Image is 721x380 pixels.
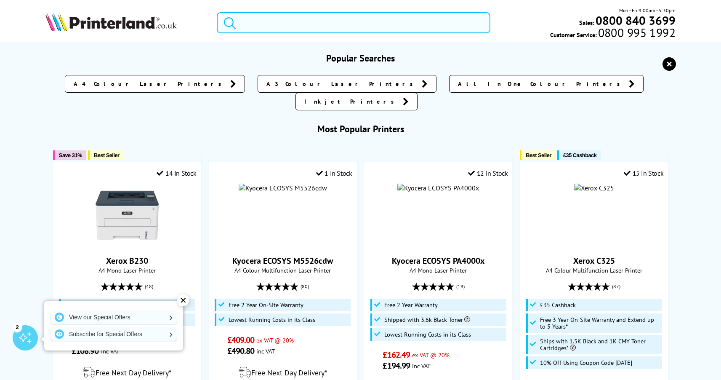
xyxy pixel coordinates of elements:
[624,169,663,177] div: 15 In Stock
[579,19,594,27] span: Sales:
[45,13,206,33] a: Printerland Logo
[540,316,660,330] span: Free 3 Year On-Site Warranty and Extend up to 5 Years*
[397,184,479,192] img: Kyocera ECOSYS PA4000x
[458,80,625,88] span: All In One Colour Printers
[13,322,22,332] div: 2
[227,345,255,356] span: £490.80
[540,302,576,308] span: £35 Cashback
[227,335,255,345] span: £409.00
[456,278,465,294] span: (19)
[232,255,333,266] a: Kyocera ECOSYS M5526cdw
[59,152,82,158] span: Save 31%
[88,150,124,160] button: Best Seller
[619,6,676,14] span: Mon - Fri 9:00am - 5:30pm
[258,75,436,93] a: A3 Colour Laser Printers
[540,359,632,366] span: 10% Off Using Coupon Code [DATE]
[524,266,663,274] span: A4 Colour Multifunction Laser Printer
[51,327,177,341] a: Subscribe for Special Offers
[550,29,676,39] span: Customer Service:
[384,331,471,338] span: Lowest Running Costs in its Class
[369,266,508,274] span: A4 Mono Laser Printer
[106,255,148,266] a: Xerox B230
[449,75,644,93] a: All In One Colour Printers
[239,184,327,192] img: Kyocera ECOSYS M5526cdw
[51,310,177,324] a: View our Special Offers
[45,13,177,31] img: Printerland Logo
[468,169,508,177] div: 12 In Stock
[157,169,196,177] div: 14 In Stock
[53,150,86,160] button: Save 31%
[384,316,470,323] span: Shipped with 3.6k Black Toner
[594,16,676,24] a: 0800 840 3699
[596,13,676,28] b: 0800 840 3699
[392,255,485,266] a: Kyocera ECOSYS PA4000x
[316,169,352,177] div: 1 In Stock
[520,150,556,160] button: Best Seller
[574,184,614,192] img: Xerox C325
[217,12,490,33] input: Search product
[145,278,153,294] span: (48)
[177,294,189,306] div: ✕
[58,266,197,274] span: A4 Mono Laser Printer
[383,349,410,360] span: £162.49
[45,52,676,64] h3: Popular Searches
[540,338,660,351] span: Ships with 1.5K Black and 1K CMY Toner Cartridges*
[65,75,245,93] a: A4 Colour Laser Printers
[384,302,438,308] span: Free 2 Year Warranty
[597,29,676,37] span: 0800 995 1992
[94,152,120,158] span: Best Seller
[612,278,620,294] span: (87)
[304,97,399,106] span: Inkjet Printers
[526,152,551,158] span: Best Seller
[229,316,315,323] span: Lowest Running Costs in its Class
[96,240,159,249] a: Xerox B230
[301,278,309,294] span: (80)
[256,347,275,355] span: inc VAT
[96,184,159,247] img: Xerox B230
[412,351,450,359] span: ex VAT @ 20%
[557,150,601,160] button: £35 Cashback
[229,302,303,308] span: Free 2 Year On-Site Warranty
[72,345,99,356] span: £108.90
[563,152,596,158] span: £35 Cashback
[256,336,294,344] span: ex VAT @ 20%
[74,80,226,88] span: A4 Colour Laser Printers
[213,266,352,274] span: A4 Colour Multifunction Laser Printer
[412,362,431,370] span: inc VAT
[295,93,418,110] a: Inkjet Printers
[573,255,615,266] a: Xerox C325
[383,360,410,371] span: £194.99
[266,80,418,88] span: A3 Colour Laser Printers
[101,347,120,355] span: inc VAT
[45,123,676,135] h3: Most Popular Printers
